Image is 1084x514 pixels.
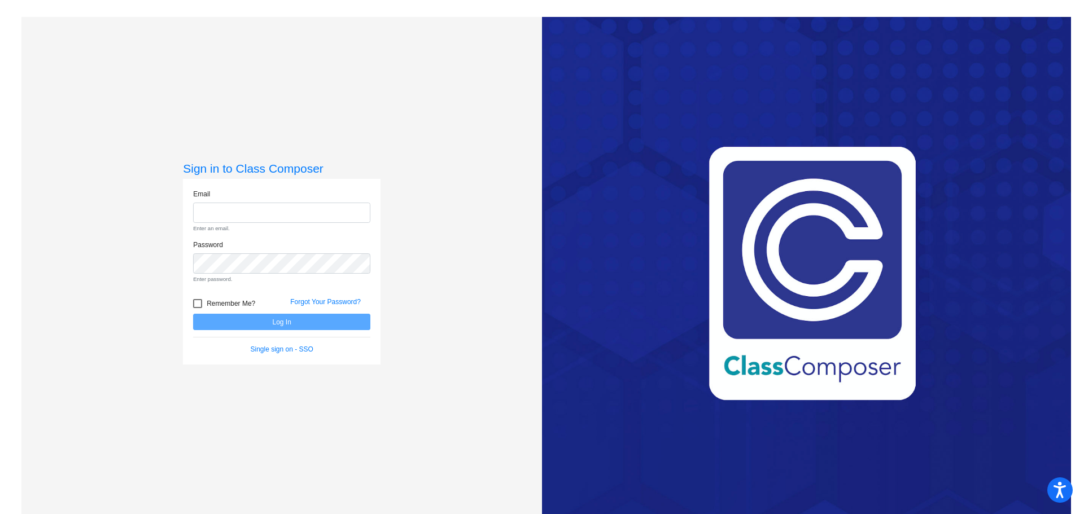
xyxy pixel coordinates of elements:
button: Log In [193,314,370,330]
a: Single sign on - SSO [251,345,313,353]
span: Remember Me? [207,297,255,310]
label: Email [193,189,210,199]
small: Enter password. [193,275,370,283]
small: Enter an email. [193,225,370,232]
h3: Sign in to Class Composer [183,161,381,175]
a: Forgot Your Password? [290,298,361,306]
label: Password [193,240,223,250]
